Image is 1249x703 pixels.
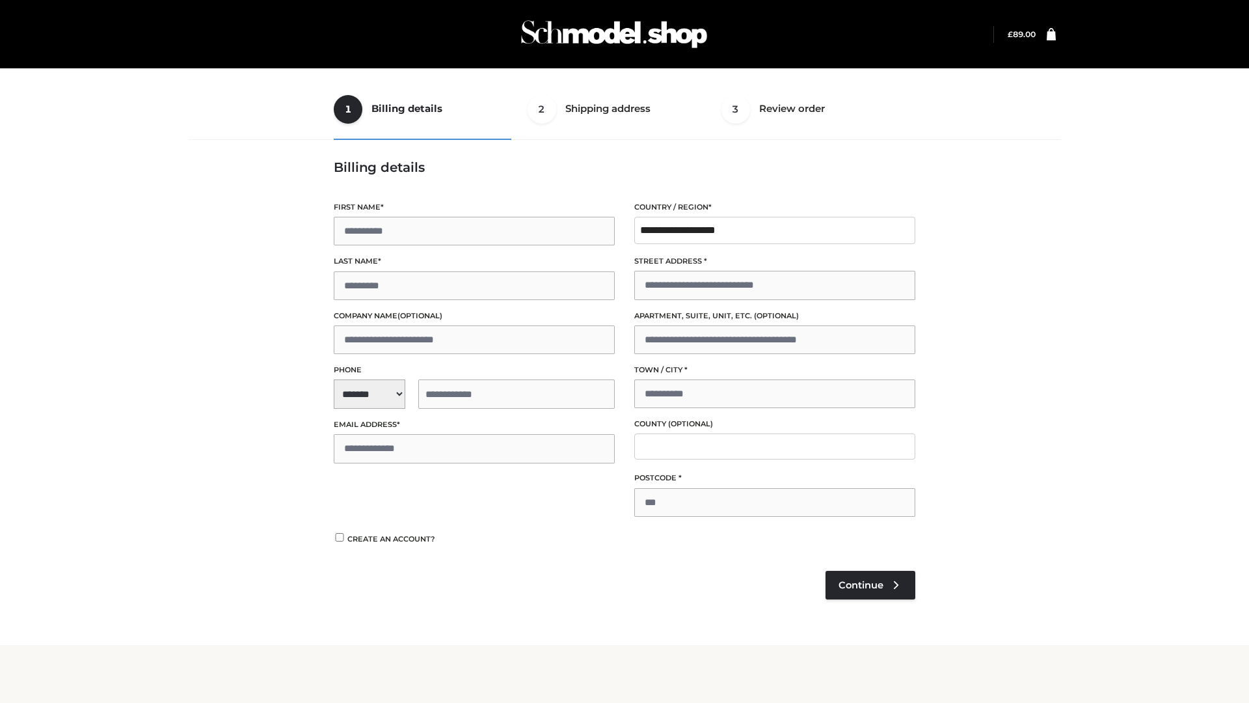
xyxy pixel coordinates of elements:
[634,255,915,268] label: Street address
[1008,29,1013,39] span: £
[1008,29,1036,39] bdi: 89.00
[334,255,615,268] label: Last name
[634,418,915,430] label: County
[397,311,442,320] span: (optional)
[839,579,883,591] span: Continue
[754,311,799,320] span: (optional)
[334,201,615,214] label: First name
[634,364,915,376] label: Town / City
[517,8,712,60] img: Schmodel Admin 964
[334,159,915,175] h3: Billing details
[1008,29,1036,39] a: £89.00
[334,310,615,322] label: Company name
[826,571,915,600] a: Continue
[634,472,915,484] label: Postcode
[334,419,615,431] label: Email address
[334,533,345,542] input: Create an account?
[634,201,915,214] label: Country / Region
[334,364,615,376] label: Phone
[634,310,915,322] label: Apartment, suite, unit, etc.
[347,534,435,544] span: Create an account?
[668,419,713,428] span: (optional)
